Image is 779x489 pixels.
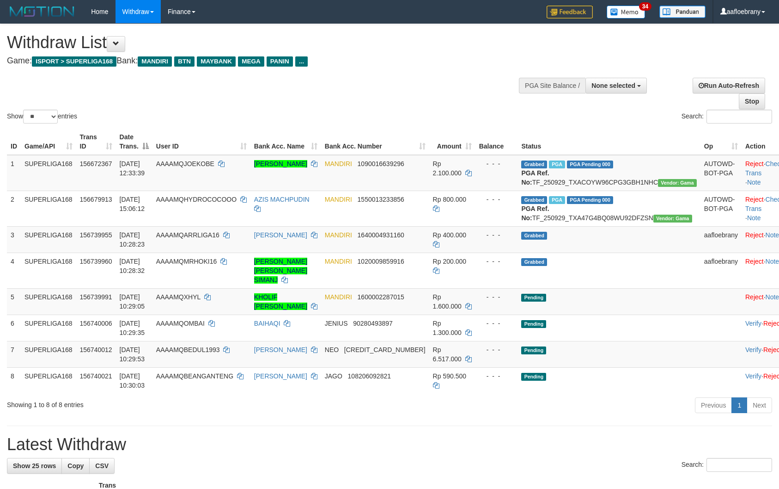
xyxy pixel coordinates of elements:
[7,396,318,409] div: Showing 1 to 8 of 8 entries
[429,129,475,155] th: Amount: activate to sort column ascending
[433,258,466,265] span: Rp 200.000
[120,293,145,310] span: [DATE] 10:29:05
[120,231,145,248] span: [DATE] 10:28:23
[353,320,393,327] span: Copy 90280493897 to clipboard
[479,371,514,381] div: - - -
[682,110,772,124] label: Search:
[120,160,145,177] span: [DATE] 12:33:39
[433,320,462,336] span: Rp 1.300.000
[67,462,84,470] span: Copy
[120,196,145,212] span: [DATE] 15:06:12
[700,226,742,253] td: aafloebrany
[21,129,76,155] th: Game/API: activate to sort column ascending
[433,293,462,310] span: Rp 1.600.000
[7,458,62,474] a: Show 25 rows
[7,110,77,124] label: Show entries
[250,129,321,155] th: Bank Acc. Name: activate to sort column ascending
[7,341,21,367] td: 7
[479,257,514,266] div: - - -
[745,320,761,327] a: Verify
[7,56,510,66] h4: Game: Bank:
[254,346,307,353] a: [PERSON_NAME]
[433,160,462,177] span: Rp 2.100.000
[358,160,404,167] span: Copy 1090016639296 to clipboard
[254,231,307,239] a: [PERSON_NAME]
[89,458,115,474] a: CSV
[521,232,547,240] span: Grabbed
[358,196,404,203] span: Copy 1550013233856 to clipboard
[295,56,308,67] span: ...
[433,231,466,239] span: Rp 400.000
[156,196,237,203] span: AAAAMQHYDROCOCOOO
[549,161,565,168] span: Marked by aafsengchandara
[479,230,514,240] div: - - -
[254,196,310,203] a: AZIS MACHPUDIN
[197,56,236,67] span: MAYBANK
[479,195,514,204] div: - - -
[120,372,145,389] span: [DATE] 10:30:03
[80,258,112,265] span: 156739960
[607,6,645,19] img: Button%20Memo.svg
[32,56,116,67] span: ISPORT > SUPERLIGA168
[653,215,692,223] span: Vendor URL: https://trx31.1velocity.biz
[479,319,514,328] div: - - -
[156,231,219,239] span: AAAAMQARRLIGA16
[321,129,429,155] th: Bank Acc. Number: activate to sort column ascending
[116,129,152,155] th: Date Trans.: activate to sort column descending
[706,110,772,124] input: Search:
[138,56,172,67] span: MANDIRI
[80,346,112,353] span: 156740012
[739,93,765,109] a: Stop
[7,5,77,19] img: MOTION_logo.png
[254,258,307,284] a: [PERSON_NAME] [PERSON_NAME] SIMANJ
[521,347,546,354] span: Pending
[152,129,250,155] th: User ID: activate to sort column ascending
[745,160,764,167] a: Reject
[549,196,565,204] span: Marked by aafsengchandara
[80,231,112,239] span: 156739955
[745,346,761,353] a: Verify
[745,293,764,301] a: Reject
[358,231,404,239] span: Copy 1640004931160 to clipboard
[348,372,391,380] span: Copy 108206092821 to clipboard
[358,258,404,265] span: Copy 1020009859916 to clipboard
[521,205,549,222] b: PGA Ref. No:
[745,196,764,203] a: Reject
[700,253,742,288] td: aafloebrany
[156,320,205,327] span: AAAAMQOMBAI
[156,372,233,380] span: AAAAMQBEANGANTENG
[585,78,647,93] button: None selected
[156,346,220,353] span: AAAAMQBEDUL1993
[695,397,732,413] a: Previous
[567,161,613,168] span: PGA Pending
[21,253,76,288] td: SUPERLIGA168
[479,292,514,302] div: - - -
[433,372,466,380] span: Rp 590.500
[80,196,112,203] span: 156679913
[21,191,76,226] td: SUPERLIGA168
[7,435,772,454] h1: Latest Withdraw
[325,196,352,203] span: MANDIRI
[700,129,742,155] th: Op: activate to sort column ascending
[80,160,112,167] span: 156672367
[21,288,76,315] td: SUPERLIGA168
[325,320,348,327] span: JENIUS
[658,179,697,187] span: Vendor URL: https://trx31.1velocity.biz
[706,458,772,472] input: Search:
[745,258,764,265] a: Reject
[238,56,264,67] span: MEGA
[358,293,404,301] span: Copy 1600002287015 to clipboard
[156,160,214,167] span: AAAAMQJOEKOBE
[521,373,546,381] span: Pending
[156,258,217,265] span: AAAAMQMRHOKI16
[325,160,352,167] span: MANDIRI
[325,346,339,353] span: NEO
[475,129,518,155] th: Balance
[80,320,112,327] span: 156740006
[433,196,466,203] span: Rp 800.000
[479,345,514,354] div: - - -
[639,2,651,11] span: 34
[745,372,761,380] a: Verify
[80,293,112,301] span: 156739991
[7,367,21,394] td: 8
